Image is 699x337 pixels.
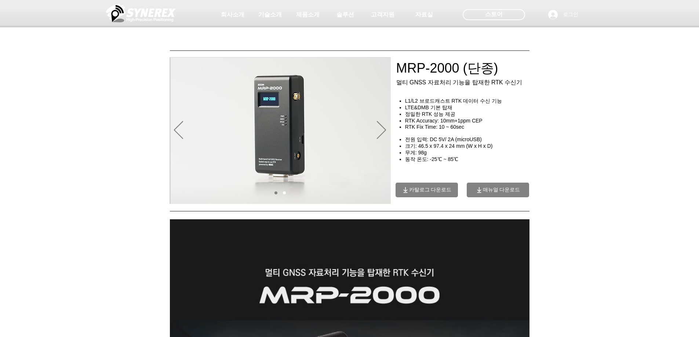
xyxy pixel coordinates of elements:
[405,111,455,117] span: 정밀한 RTK 성능 제공
[252,7,288,22] a: 기술소개
[174,121,183,140] button: 이전
[483,187,520,193] span: 매뉴얼 다운로드
[274,191,277,194] a: 01
[485,10,503,18] span: 스토어
[405,143,493,149] span: 크기: 46.5 x 97.4 x 24 mm (W x H x D)
[336,11,354,19] span: 솔루션
[560,11,581,18] span: 로그인
[405,136,482,142] span: 전원 입력: DC 5V/ 2A (microUSB)
[364,7,401,22] a: 고객지원
[272,191,288,194] nav: 슬라이드
[396,183,458,197] a: 카탈로그 다운로드
[296,11,320,19] span: 제품소개
[327,7,364,22] a: 솔루션
[405,118,483,124] span: RTK Accuracy: 10mm+1ppm CEP
[221,11,244,19] span: 회사소개
[377,121,386,140] button: 다음
[171,58,391,204] img: MRP2000_perspective_lcd.jpg
[258,11,282,19] span: 기술소개
[543,8,583,22] button: 로그인
[371,11,394,19] span: 고객지원
[106,2,176,24] img: 씨너렉스_White_simbol_대지 1.png
[283,191,286,194] a: 02
[463,9,525,20] div: 스토어
[214,7,251,22] a: 회사소개
[290,7,326,22] a: 제품소개
[409,187,452,193] span: 카탈로그 다운로드
[406,7,443,22] a: 자료실
[615,305,699,337] iframe: Wix Chat
[170,57,391,204] div: 슬라이드쇼
[415,11,433,19] span: 자료실
[405,150,427,155] span: 무게: 98g
[405,124,464,130] span: RTK Fix Time: 10 ~ 60sec
[405,156,458,162] span: 동작 온도: -25℃ ~ 85℃
[467,183,529,197] a: 매뉴얼 다운로드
